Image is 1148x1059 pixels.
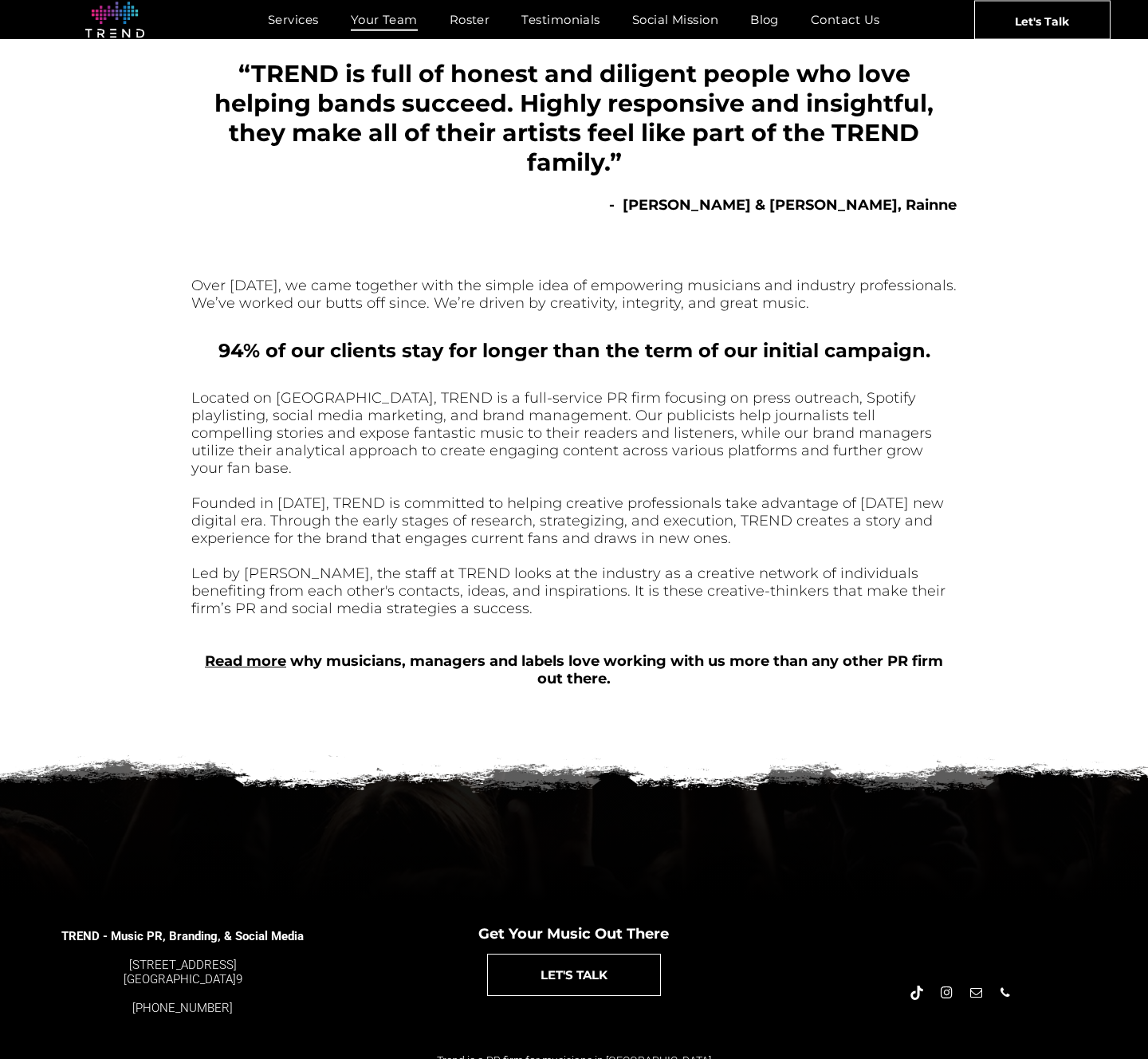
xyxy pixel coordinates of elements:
font: Over [DATE], we came together with the simple idea of empowering musicians and industry professio... [191,277,957,312]
b: why musicians, managers and labels love working with us more than any other PR firm out there. [290,652,943,687]
a: Read more [205,652,286,670]
span: Get Your Music Out There [478,925,669,943]
a: [PHONE_NUMBER] [132,1001,233,1015]
font: Led by [PERSON_NAME], the staff at TREND looks at the industry as a creative network of individua... [191,565,946,617]
a: Your Team [335,8,434,31]
font: [STREET_ADDRESS] [GEOGRAPHIC_DATA] [124,958,237,986]
span: TREND - Music PR, Branding, & Social Media [61,929,304,943]
span: “TREND is full of honest and diligent people who love helping bands succeed. Highly responsive an... [214,59,934,177]
a: Services [252,8,335,31]
span: Founded in [DATE], TREND is committed to helping creative professionals take advantage of [DATE] ... [191,494,944,547]
span: Let's Talk [1015,1,1069,41]
img: logo [85,2,144,38]
b: - [PERSON_NAME] & [PERSON_NAME], Rainne [609,196,957,214]
b: 94% of our clients stay for longer than the term of our initial campaign. [218,339,930,362]
a: Roster [434,8,506,31]
div: 9 [61,958,305,986]
a: Blog [734,8,795,31]
a: Social Mission [616,8,734,31]
span: LET'S TALK [541,955,607,995]
a: [STREET_ADDRESS][GEOGRAPHIC_DATA] [124,958,237,986]
iframe: Chat Widget [861,874,1148,1059]
a: Contact Us [795,8,896,31]
a: Testimonials [505,8,615,31]
font: Located on [GEOGRAPHIC_DATA], TREND is a full-service PR firm focusing on press outreach, Spotify... [191,389,932,477]
a: LET'S TALK [487,954,661,996]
